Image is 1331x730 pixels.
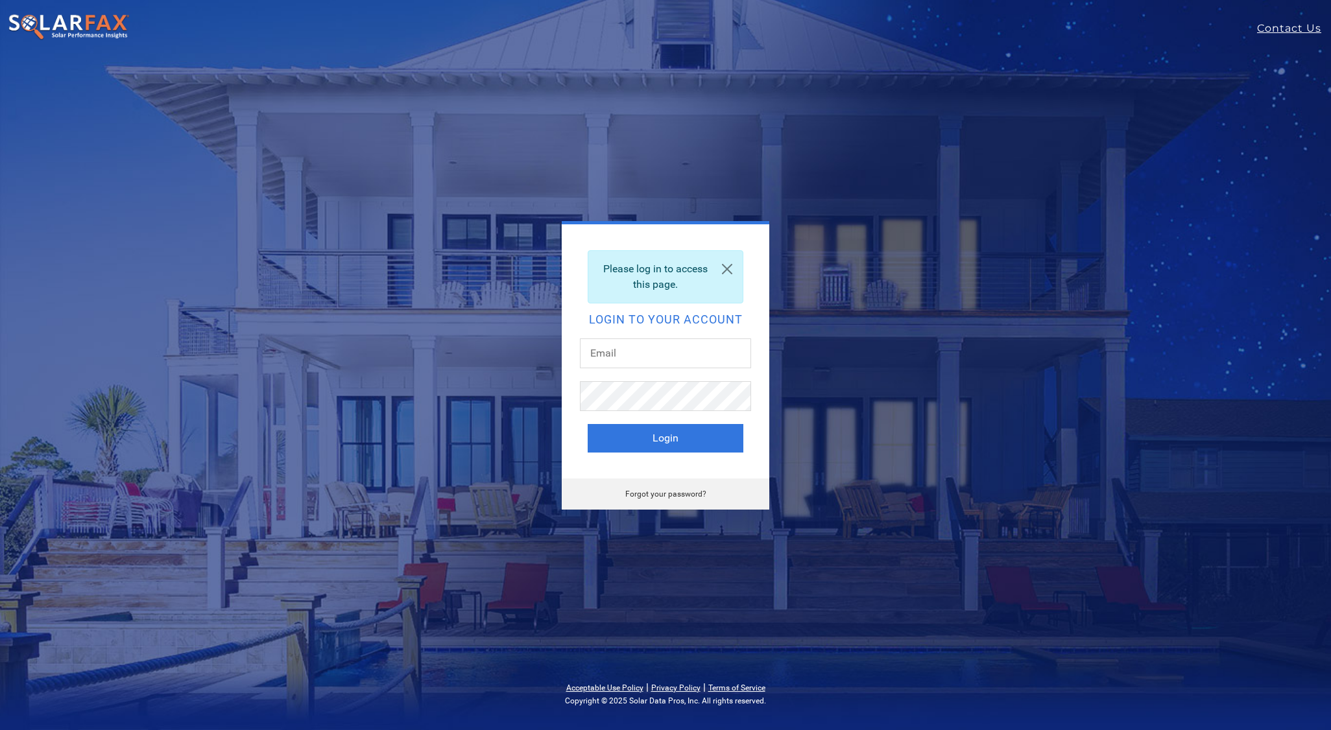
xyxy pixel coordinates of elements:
img: SolarFax [8,14,130,41]
a: Acceptable Use Policy [566,683,643,692]
a: Close [712,251,743,287]
a: Forgot your password? [625,489,706,499]
div: Please log in to access this page. [588,250,743,303]
span: | [703,681,706,693]
button: Login [588,424,743,453]
a: Contact Us [1257,21,1331,36]
a: Terms of Service [708,683,765,692]
span: | [646,681,649,693]
a: Privacy Policy [651,683,701,692]
input: Email [580,338,751,368]
h2: Login to your account [588,314,743,325]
